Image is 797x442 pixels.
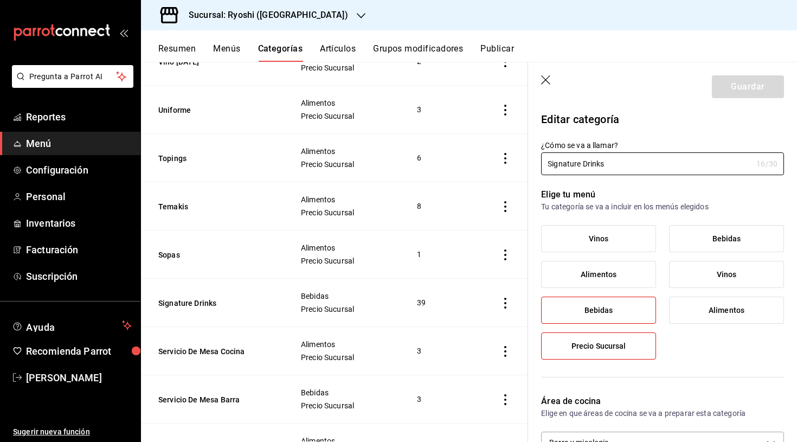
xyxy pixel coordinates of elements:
span: Facturación [26,242,132,257]
button: Uniforme [158,105,267,116]
td: 1 [404,230,468,279]
button: Servicio De Mesa Cocina [158,346,267,357]
span: Bebidas [301,292,390,300]
span: Recomienda Parrot [26,344,132,358]
button: actions [500,249,511,260]
span: Bebidas [584,306,613,315]
span: Sugerir nueva función [13,426,132,438]
td: 3 [404,86,468,134]
span: Pregunta a Parrot AI [29,71,117,82]
span: Precio Sucursal [301,112,390,120]
button: open_drawer_menu [119,28,128,37]
button: actions [500,201,511,212]
span: Precio Sucursal [301,209,390,216]
div: 16 /30 [756,158,777,169]
button: actions [500,346,511,357]
span: Suscripción [26,269,132,284]
td: 3 [404,375,468,424]
button: Resumen [158,43,196,62]
button: Grupos modificadores [373,43,463,62]
span: Precio Sucursal [571,342,626,351]
span: Precio Sucursal [301,64,390,72]
span: Alimentos [301,341,390,348]
a: Pregunta a Parrot AI [8,79,133,90]
span: Vinos [589,234,609,244]
button: actions [500,298,511,309]
td: 3 [404,327,468,375]
td: 8 [404,182,468,230]
td: 39 [404,279,468,327]
label: ¿Cómo se va a llamar? [541,142,784,149]
td: 6 [404,134,468,182]
span: Precio Sucursal [301,402,390,409]
button: Artículos [320,43,356,62]
span: Alimentos [301,244,390,252]
button: Publicar [480,43,514,62]
h3: Sucursal: Ryoshi ([GEOGRAPHIC_DATA]) [180,9,348,22]
button: Pregunta a Parrot AI [12,65,133,88]
button: Sopas [158,249,267,260]
span: Precio Sucursal [301,305,390,313]
span: Alimentos [581,270,616,279]
span: Bebidas [712,234,741,244]
p: Área de cocina [541,395,784,408]
span: Ayuda [26,319,118,332]
button: actions [500,105,511,116]
span: Reportes [26,110,132,124]
button: Signature Drinks [158,298,267,309]
span: Alimentos [301,196,390,203]
button: Categorías [258,43,303,62]
button: actions [500,153,511,164]
span: [PERSON_NAME] [26,370,132,385]
span: Alimentos [301,148,390,155]
span: Precio Sucursal [301,161,390,168]
button: Temakis [158,201,267,212]
span: Inventarios [26,216,132,230]
p: Tu categoría se va a incluir en los menús elegidos [541,201,784,212]
div: navigation tabs [158,43,797,62]
span: Alimentos [301,99,390,107]
p: Editar categoría [541,111,784,127]
span: Vinos [717,270,737,279]
span: Precio Sucursal [301,257,390,265]
button: Menús [213,43,240,62]
p: Elige en que áreas de cocina se va a preparar esta categoría [541,408,784,419]
button: Servicio De Mesa Barra [158,394,267,405]
span: Alimentos [709,306,744,315]
span: Bebidas [301,389,390,396]
span: Configuración [26,163,132,177]
span: Precio Sucursal [301,354,390,361]
p: Elige tu menú [541,188,784,201]
button: actions [500,394,511,405]
span: Personal [26,189,132,204]
button: Topings [158,153,267,164]
span: Menú [26,136,132,151]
